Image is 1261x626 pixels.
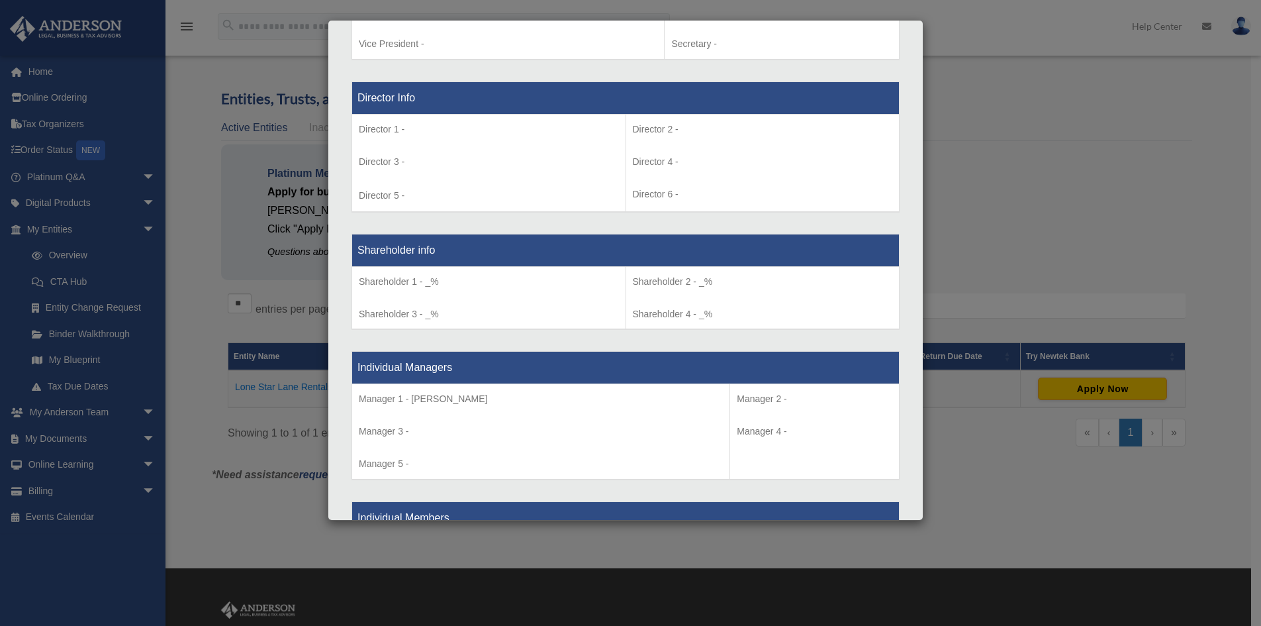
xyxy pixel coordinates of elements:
th: Individual Managers [352,352,900,384]
p: Shareholder 2 - _% [633,274,893,290]
td: Director 5 - [352,114,626,212]
p: Manager 3 - [359,423,723,440]
p: Manager 4 - [737,423,892,440]
p: Director 2 - [633,121,893,138]
p: Director 3 - [359,154,619,170]
p: Shareholder 3 - _% [359,306,619,323]
p: Secretary - [671,36,892,52]
p: Vice President - [359,36,657,52]
p: Director 6 - [633,186,893,203]
p: Manager 1 - [PERSON_NAME] [359,391,723,407]
p: Director 1 - [359,121,619,138]
p: Shareholder 4 - _% [633,306,893,323]
p: Manager 5 - [359,456,723,472]
p: Shareholder 1 - _% [359,274,619,290]
p: Manager 2 - [737,391,892,407]
p: Director 4 - [633,154,893,170]
th: Shareholder info [352,234,900,266]
th: Director Info [352,81,900,114]
th: Individual Members [352,501,900,534]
